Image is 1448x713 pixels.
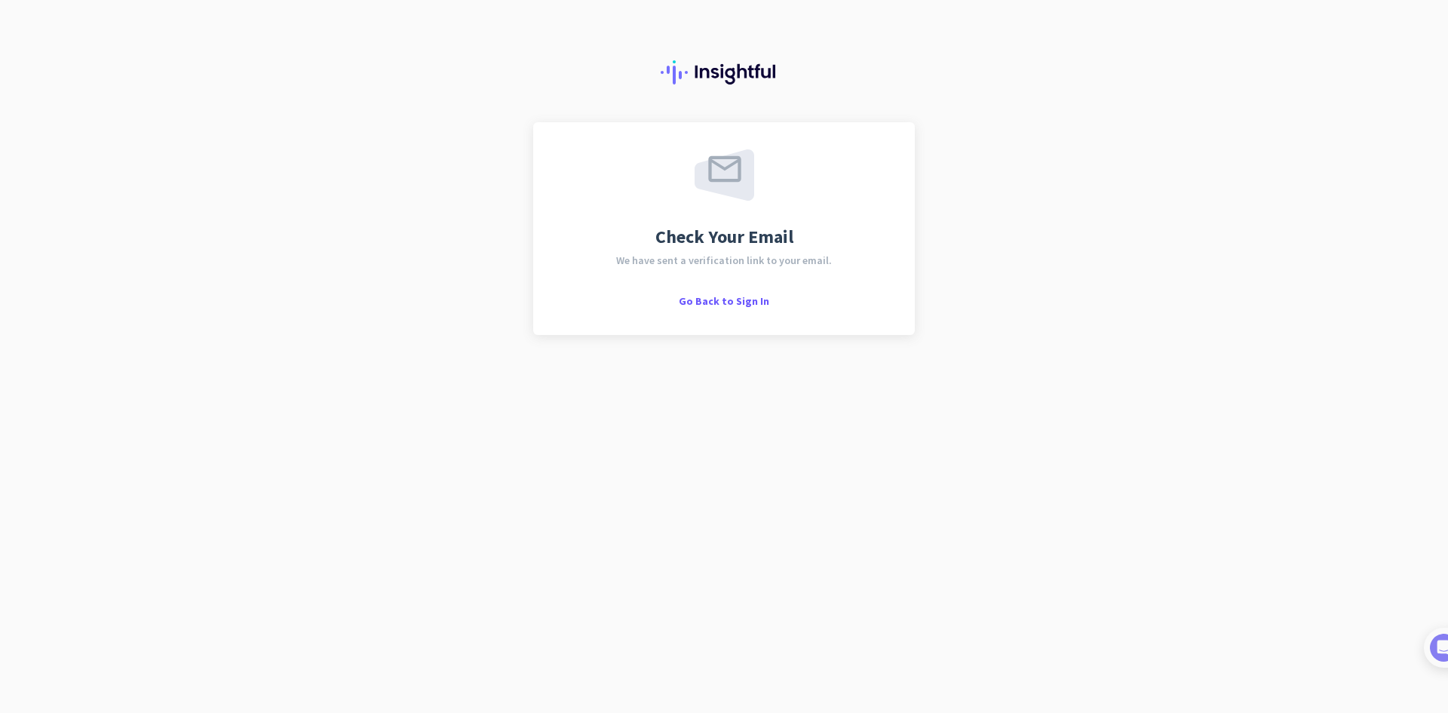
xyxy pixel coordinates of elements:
span: Go Back to Sign In [679,294,769,308]
span: We have sent a verification link to your email. [616,255,832,266]
img: email-sent [695,149,754,201]
img: Insightful [661,60,787,85]
span: Check Your Email [655,228,793,246]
